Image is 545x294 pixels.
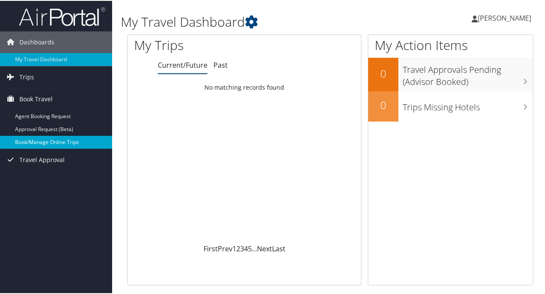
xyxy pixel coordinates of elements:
a: Past [213,59,228,69]
span: Travel Approval [19,148,65,170]
a: 0Travel Approvals Pending (Advisor Booked) [368,57,533,90]
a: 5 [248,243,252,253]
span: Book Travel [19,88,53,109]
a: Prev [218,243,232,253]
a: Last [272,243,285,253]
h1: My Action Items [368,35,533,53]
h3: Trips Missing Hotels [403,96,533,113]
a: First [204,243,218,253]
h3: Travel Approvals Pending (Advisor Booked) [403,59,533,87]
a: Next [257,243,272,253]
a: 1 [232,243,236,253]
a: Current/Future [158,59,207,69]
a: 3 [240,243,244,253]
td: No matching records found [128,79,361,94]
a: 2 [236,243,240,253]
span: … [252,243,257,253]
h1: My Trips [134,35,257,53]
a: 0Trips Missing Hotels [368,91,533,121]
h2: 0 [368,97,398,112]
a: [PERSON_NAME] [472,4,540,30]
h2: 0 [368,66,398,80]
a: 4 [244,243,248,253]
span: Dashboards [19,31,54,52]
img: airportal-logo.png [19,6,105,26]
h1: My Travel Dashboard [121,12,400,30]
span: Trips [19,66,34,87]
span: [PERSON_NAME] [478,13,531,22]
